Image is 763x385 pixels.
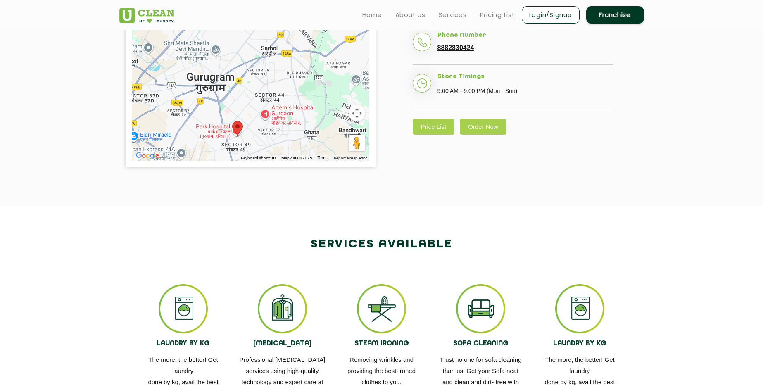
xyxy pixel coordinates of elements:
h4: SOFA CLEANING [437,340,524,348]
img: ss_icon_4.png [456,284,505,333]
p: 9:00 AM - 9:00 PM (Mon - Sun) [437,85,613,97]
a: 8882830424 [437,44,474,52]
a: Home [362,10,382,20]
a: Price List [413,119,455,135]
img: ss_icon_1.png [159,284,208,333]
h2: Services available [119,235,644,254]
button: Map camera controls [349,105,365,121]
h5: Store Timings [437,73,613,81]
a: About us [395,10,425,20]
a: Order Now [460,119,506,135]
h4: [MEDICAL_DATA] [239,340,326,348]
h5: Phone Number [437,32,613,39]
h4: LAUNDRY BY KG [140,340,227,348]
img: ss_icon_2.png [258,284,307,333]
a: Open this area in Google Maps (opens a new window) [134,150,161,161]
a: Pricing List [480,10,515,20]
a: Report a map error [334,155,367,161]
a: Services [439,10,467,20]
img: ss_icon_3.png [357,284,406,333]
h4: LAUNDRY BY KG [537,340,623,348]
a: Login/Signup [522,6,580,24]
a: Franchise [586,6,644,24]
a: Terms [317,155,328,161]
img: ss_icon_1.png [555,284,604,333]
button: Keyboard shortcuts [241,155,276,161]
span: Map data ©2025 [281,156,312,160]
button: Drag Pegman onto the map to open Street View [349,135,365,151]
img: Google [134,150,161,161]
h4: STEAM IRONING [338,340,425,348]
img: UClean Laundry and Dry Cleaning [119,8,174,23]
